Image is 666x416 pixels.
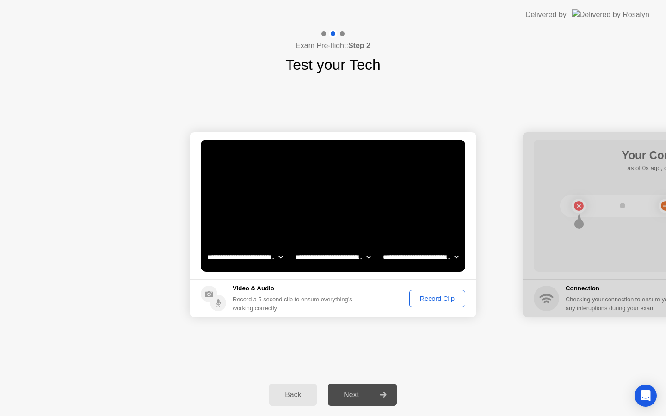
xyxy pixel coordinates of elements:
[572,9,649,20] img: Delivered by Rosalyn
[635,385,657,407] div: Open Intercom Messenger
[296,40,370,51] h4: Exam Pre-flight:
[293,248,372,266] select: Available speakers
[328,384,397,406] button: Next
[525,9,567,20] div: Delivered by
[205,248,284,266] select: Available cameras
[409,290,465,307] button: Record Clip
[348,42,370,49] b: Step 2
[233,295,356,312] div: Record a 5 second clip to ensure everything’s working correctly
[233,284,356,293] h5: Video & Audio
[285,54,381,76] h1: Test your Tech
[269,384,317,406] button: Back
[381,248,460,266] select: Available microphones
[331,391,372,399] div: Next
[272,391,314,399] div: Back
[413,295,462,302] div: Record Clip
